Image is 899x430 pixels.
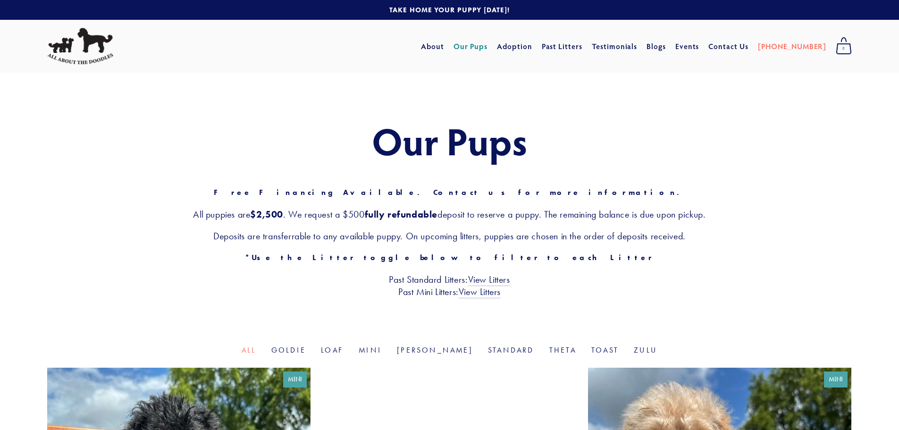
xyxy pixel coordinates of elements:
a: Mini [359,346,382,354]
a: Zulu [634,346,657,354]
a: Theta [549,346,576,354]
a: View Litters [468,274,510,286]
a: Blogs [647,38,666,55]
a: About [421,38,444,55]
a: Contact Us [708,38,748,55]
h3: All puppies are . We request a $500 deposit to reserve a puppy. The remaining balance is due upon... [47,208,852,220]
a: Adoption [497,38,532,55]
a: Toast [591,346,619,354]
a: Past Litters [542,41,583,51]
a: Goldie [271,346,306,354]
h1: Our Pups [47,120,852,161]
a: [PHONE_NUMBER] [758,38,826,55]
strong: $2,500 [250,209,283,220]
img: All About The Doodles [47,28,113,65]
a: Standard [488,346,534,354]
a: All [242,346,256,354]
a: View Litters [459,286,501,298]
span: 0 [836,42,852,55]
h3: Past Standard Litters: Past Mini Litters: [47,273,852,298]
a: [PERSON_NAME] [397,346,473,354]
strong: Free Financing Available. Contact us for more information. [214,188,685,197]
a: Loaf [321,346,344,354]
strong: fully refundable [365,209,438,220]
a: Our Pups [454,38,488,55]
a: Testimonials [592,38,638,55]
h3: Deposits are transferrable to any available puppy. On upcoming litters, puppies are chosen in the... [47,230,852,242]
a: 0 items in cart [831,34,857,58]
a: Events [675,38,699,55]
strong: *Use the Litter toggle below to filter to each Litter [245,253,654,262]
